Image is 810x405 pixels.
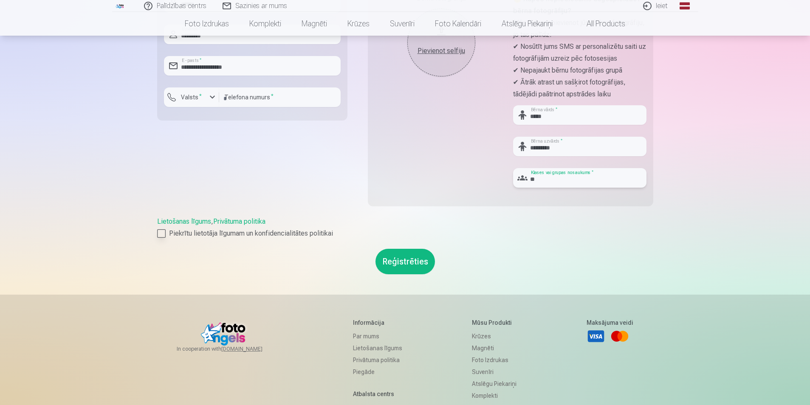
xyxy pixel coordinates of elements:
[425,12,491,36] a: Foto kalendāri
[221,346,283,352] a: [DOMAIN_NAME]
[353,390,402,398] h5: Atbalsta centrs
[239,12,291,36] a: Komplekti
[472,390,516,402] a: Komplekti
[353,330,402,342] a: Par mums
[164,87,219,107] button: Valsts*
[610,327,629,346] a: Mastercard
[472,366,516,378] a: Suvenīri
[472,378,516,390] a: Atslēgu piekariņi
[587,327,605,346] a: Visa
[375,249,435,274] button: Reģistrēties
[491,12,563,36] a: Atslēgu piekariņi
[116,3,125,8] img: /fa1
[157,217,653,239] div: ,
[177,346,283,352] span: In cooperation with
[353,354,402,366] a: Privātuma politika
[178,93,205,101] label: Valsts
[157,217,211,225] a: Lietošanas līgums
[513,76,646,100] p: ✔ Ātrāk atrast un sašķirot fotogrāfijas, tādējādi paātrinot apstrādes laiku
[472,342,516,354] a: Magnēti
[513,41,646,65] p: ✔ Nosūtīt jums SMS ar personalizētu saiti uz fotogrāfijām uzreiz pēc fotosesijas
[472,354,516,366] a: Foto izdrukas
[563,12,635,36] a: All products
[213,217,265,225] a: Privātuma politika
[513,65,646,76] p: ✔ Nepajaukt bērnu fotogrāfijas grupā
[291,12,337,36] a: Magnēti
[416,46,467,56] div: Pievienot selfiju
[337,12,380,36] a: Krūzes
[353,366,402,378] a: Piegāde
[472,330,516,342] a: Krūzes
[175,12,239,36] a: Foto izdrukas
[353,318,402,327] h5: Informācija
[353,342,402,354] a: Lietošanas līgums
[472,318,516,327] h5: Mūsu produkti
[587,318,633,327] h5: Maksājuma veidi
[380,12,425,36] a: Suvenīri
[157,228,653,239] label: Piekrītu lietotāja līgumam un konfidencialitātes politikai
[407,8,475,76] button: Pievienot selfiju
